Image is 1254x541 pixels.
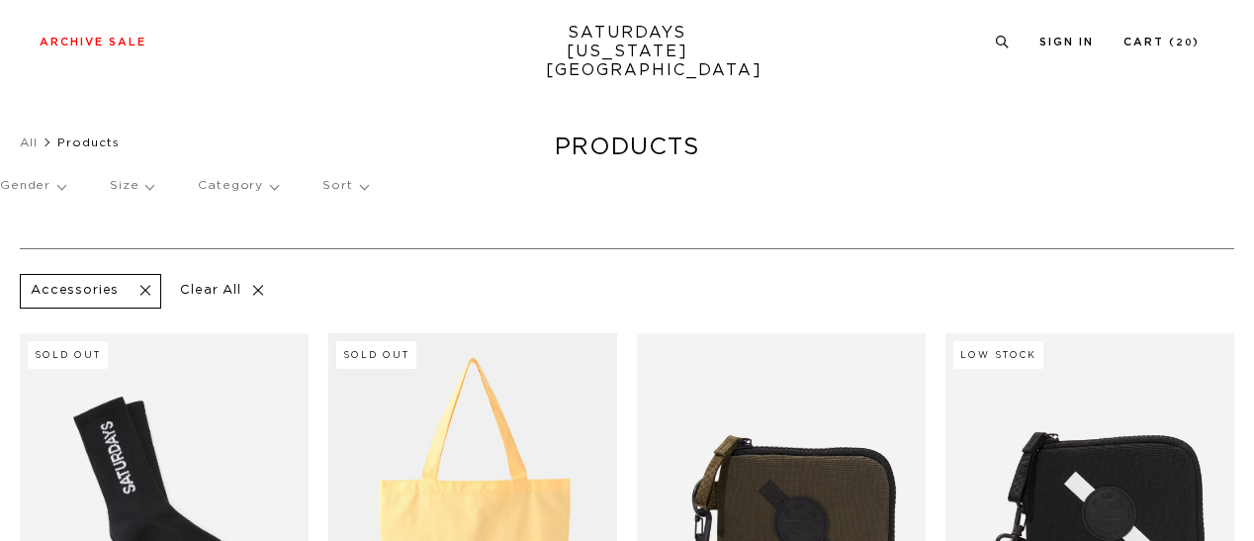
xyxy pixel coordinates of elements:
div: Sold Out [28,341,108,369]
a: Sign In [1039,37,1094,47]
a: Cart (20) [1123,37,1200,47]
a: Archive Sale [40,37,146,47]
p: Sort [322,163,367,209]
p: Size [110,163,153,209]
div: Low Stock [953,341,1043,369]
a: SATURDAYS[US_STATE][GEOGRAPHIC_DATA] [546,24,709,80]
span: Products [57,136,120,148]
p: Category [198,163,278,209]
p: Clear All [171,274,273,309]
p: Accessories [31,283,119,300]
a: All [20,136,38,148]
small: 20 [1176,39,1193,47]
div: Sold Out [336,341,416,369]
